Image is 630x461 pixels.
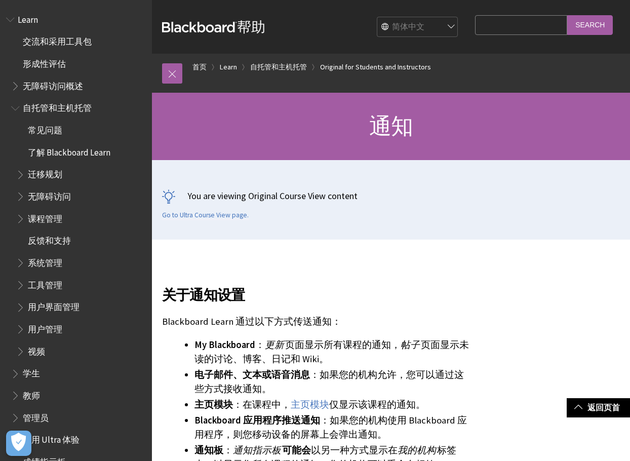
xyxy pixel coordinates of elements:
[194,399,233,410] span: 主页模块
[28,144,110,158] span: 了解 Blackboard Learn
[28,343,45,357] span: 视频
[194,414,320,426] span: Blackboard 应用程序推送通知
[377,17,458,37] select: Site Language Selector
[28,188,71,202] span: 无障碍访问
[6,431,31,456] button: Open Preferences
[194,413,470,442] li: ：如果您的机构使用 Blackboard 应用程序，则您移动设备的屏幕上会弹出通知。
[194,444,223,456] span: 通知板
[194,338,470,366] li: ： 页面显示所有课程的通知， 页面显示未读的讨论、博客、日记和 Wiki。
[398,444,436,456] span: 我的机构
[369,112,413,140] span: 通知
[567,15,613,35] input: Search
[28,321,62,334] span: 用户管理
[23,100,92,113] span: 自托管和主机托管
[162,315,470,328] p: Blackboard Learn 通过以下方式传送通知：
[23,409,49,423] span: 管理员
[28,277,62,290] span: 工具管理
[28,299,80,313] span: 用户界面管理
[220,61,237,73] a: Learn
[23,33,92,47] span: 交流和采用工具包
[23,78,83,91] span: 无障碍访问概述
[265,339,284,351] span: 更新
[23,387,40,401] span: 教师
[194,339,255,351] span: My Blackboard
[28,254,62,268] span: 系统管理
[162,272,470,305] h2: 关于通知设置
[194,368,470,396] li: ：如果您的机构允许，您可以通过这些方式接收通知。
[23,431,80,445] span: 启用 Ultra 体验
[162,22,237,32] strong: Blackboard
[233,444,281,456] span: 通知指示板
[162,189,620,202] p: You are viewing Original Course View content
[194,369,310,380] span: 电子邮件、文本或语音消息
[28,166,62,180] span: 迁移规划
[320,61,431,73] a: Original for Students and Instructors
[23,365,40,379] span: 学生
[250,61,307,73] a: 自托管和主机托管
[194,398,470,412] li: ：在课程中， 仅显示该课程的通知。
[567,398,630,417] a: 返回页首
[401,339,420,351] span: 帖子
[28,233,71,246] span: 反馈和支持
[28,122,62,135] span: 常见问题
[291,399,329,411] a: 主页模块
[28,210,62,224] span: 课程管理
[162,211,249,220] a: Go to Ultra Course View page.
[162,18,265,36] a: Blackboard帮助
[192,61,207,73] a: 首页
[18,11,38,25] span: Learn
[23,55,66,69] span: 形成性评估
[282,444,311,456] span: 可能会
